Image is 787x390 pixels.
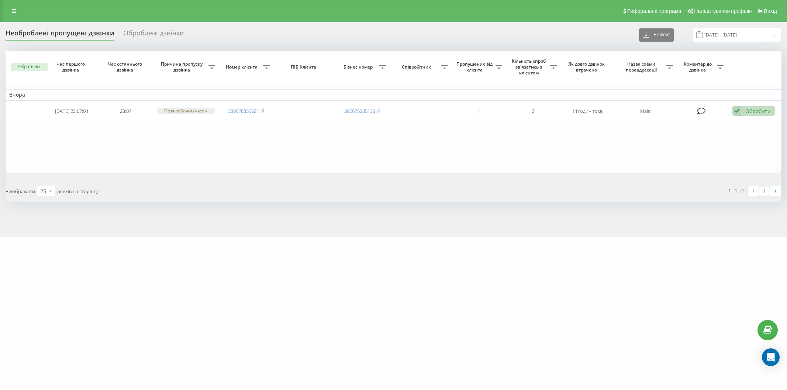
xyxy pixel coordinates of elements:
span: Реферальна програма [627,8,681,14]
span: Номер клієнта [222,64,263,70]
span: Коментар до дзвінка [680,61,717,73]
div: Поза робочим часом [157,108,215,114]
button: Експорт [639,28,674,42]
div: Необроблені пропущені дзвінки [6,29,114,41]
div: 25 [40,188,46,195]
a: 380678855021 [228,108,259,114]
span: Кількість спроб зв'язатись з клієнтом [510,58,550,76]
td: 1 [452,102,506,120]
td: 23:07 [99,102,153,120]
td: 2 [506,102,560,120]
td: Main [615,102,677,120]
span: Час останнього дзвінка [105,61,147,73]
div: Оброблені дзвінки [123,29,184,41]
span: Час першого дзвінка [51,61,93,73]
span: ПІБ Клієнта [280,64,329,70]
span: Пропущених від клієнта [455,61,496,73]
div: Open Intercom Messenger [762,348,780,366]
div: Обробити [745,108,771,115]
a: 1 [759,186,770,196]
td: [DATE] 23:07:04 [44,102,99,120]
span: Назва схеми переадресації [618,61,666,73]
span: Співробітник [393,64,441,70]
span: Відображати [6,188,35,195]
a: 380675385133 [344,108,375,114]
span: Бізнес номер [339,64,379,70]
span: Як довго дзвінок втрачено [566,61,608,73]
span: Причина пропуску дзвінка [157,61,209,73]
span: Налаштування профілю [694,8,752,14]
button: Обрати всі [11,63,48,71]
td: Вчора [6,89,781,100]
span: рядків на сторінці [57,188,98,195]
span: Вихід [764,8,777,14]
div: 1 - 1 з 1 [728,187,744,194]
td: 14 годин тому [560,102,615,120]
